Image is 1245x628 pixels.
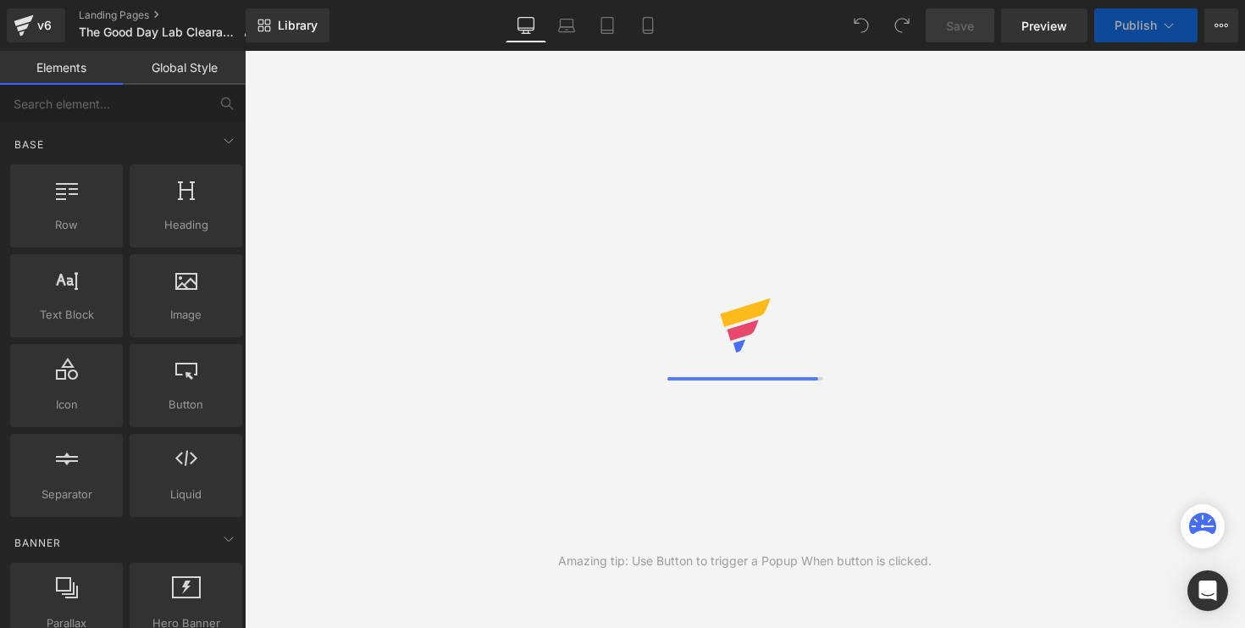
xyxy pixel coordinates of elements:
a: Tablet [587,8,628,42]
div: Open Intercom Messenger [1187,570,1228,611]
div: Amazing tip: Use Button to trigger a Popup When button is clicked. [558,552,932,570]
span: Publish [1115,19,1157,32]
span: Liquid [135,486,237,503]
a: New Library [246,8,329,42]
a: Desktop [506,8,546,42]
span: Icon [15,396,118,414]
span: Save [946,17,974,35]
span: Text Block [15,306,118,324]
span: Heading [135,216,237,234]
button: Undo [844,8,878,42]
span: Image [135,306,237,324]
button: Redo [885,8,919,42]
span: Separator [15,486,118,503]
span: Preview [1021,17,1067,35]
a: Laptop [546,8,587,42]
span: Base [13,136,46,153]
div: v6 [34,14,55,36]
a: Global Style [123,51,246,85]
a: v6 [7,8,65,42]
span: Library [278,18,318,33]
a: Preview [1001,8,1087,42]
span: The Good Day Lab Clearance [79,25,236,39]
button: Publish [1094,8,1198,42]
a: Landing Pages [79,8,268,22]
span: Row [15,216,118,234]
span: Banner [13,535,63,551]
button: More [1204,8,1238,42]
a: Mobile [628,8,668,42]
span: Button [135,396,237,414]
